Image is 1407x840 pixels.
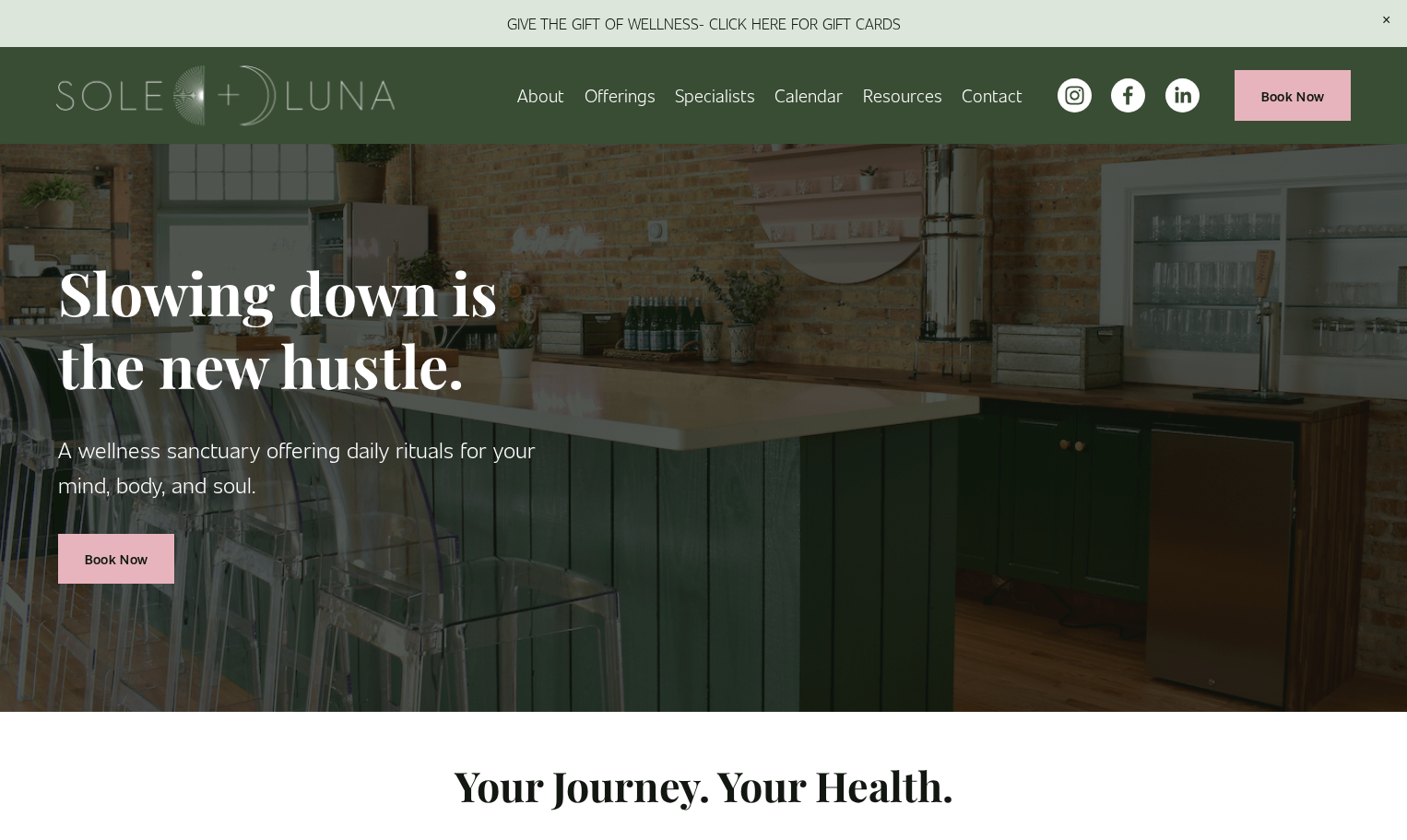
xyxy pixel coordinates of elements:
a: LinkedIn [1165,78,1200,112]
a: folder dropdown [585,79,656,112]
a: Book Now [58,534,174,585]
span: Offerings [585,81,656,110]
a: Contact [962,79,1023,112]
a: Book Now [1235,70,1351,121]
span: Resources [863,81,942,110]
a: About [517,79,564,112]
a: facebook-unauth [1111,78,1145,112]
img: Sole + Luna [56,65,395,125]
a: Specialists [675,79,755,112]
strong: Your Journey. Your Health. [455,758,953,812]
a: folder dropdown [863,79,942,112]
a: instagram-unauth [1058,78,1092,112]
a: Calendar [774,79,843,112]
p: A wellness sanctuary offering daily rituals for your mind, body, and soul. [58,432,591,503]
h1: Slowing down is the new hustle. [58,256,591,402]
